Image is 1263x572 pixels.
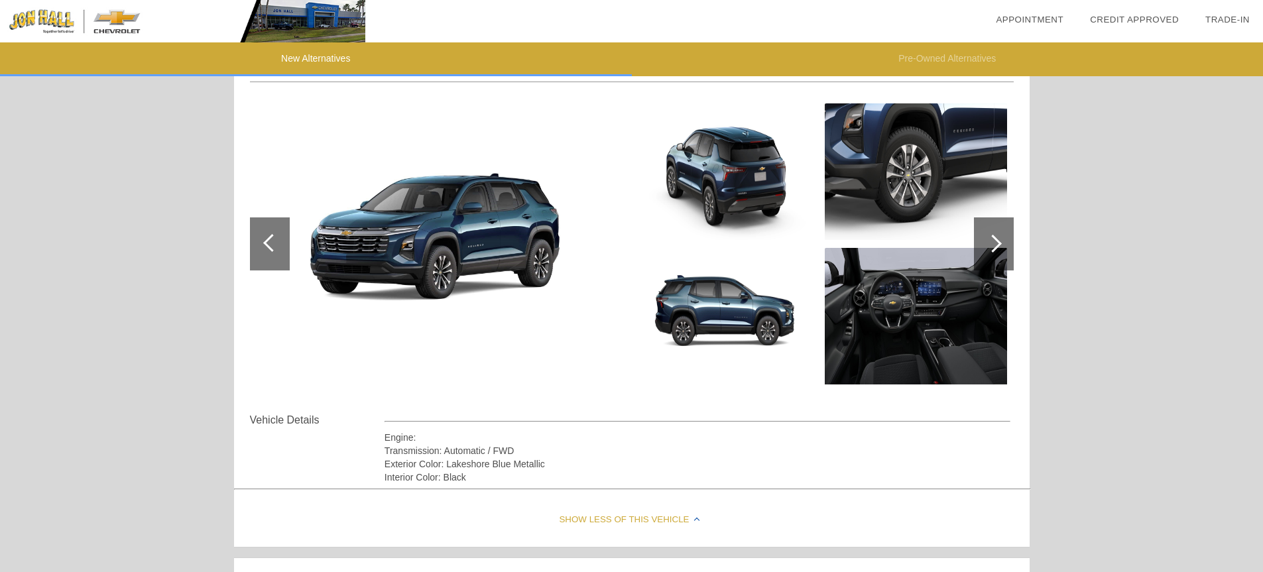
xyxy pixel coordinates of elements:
[825,103,1007,240] img: 4.jpg
[825,248,1007,384] img: 5.jpg
[636,248,818,384] img: 3.jpg
[1205,15,1250,25] a: Trade-In
[234,494,1030,547] div: Show Less of this Vehicle
[996,15,1063,25] a: Appointment
[385,471,1011,484] div: Interior Color: Black
[385,444,1011,457] div: Transmission: Automatic / FWD
[385,431,1011,444] div: Engine:
[250,139,626,350] img: 1.jpg
[1090,15,1179,25] a: Credit Approved
[250,412,385,428] div: Vehicle Details
[385,457,1011,471] div: Exterior Color: Lakeshore Blue Metallic
[636,103,818,240] img: 2.jpg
